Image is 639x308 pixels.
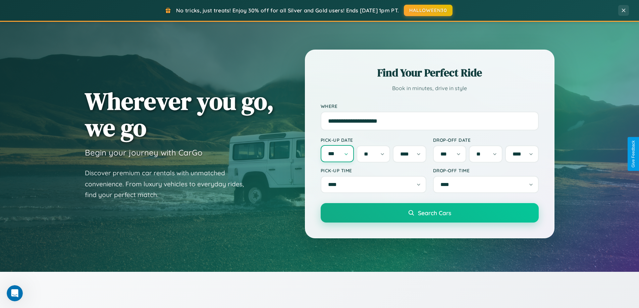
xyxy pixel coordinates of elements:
button: Search Cars [321,203,539,223]
p: Book in minutes, drive in style [321,83,539,93]
h2: Find Your Perfect Ride [321,65,539,80]
label: Drop-off Date [433,137,539,143]
label: Pick-up Time [321,168,426,173]
button: HALLOWEEN30 [404,5,452,16]
label: Pick-up Date [321,137,426,143]
h1: Wherever you go, we go [85,88,274,141]
p: Discover premium car rentals with unmatched convenience. From luxury vehicles to everyday rides, ... [85,168,253,200]
label: Drop-off Time [433,168,539,173]
iframe: Intercom live chat [7,285,23,301]
span: No tricks, just treats! Enjoy 30% off for all Silver and Gold users! Ends [DATE] 1pm PT. [176,7,399,14]
div: Give Feedback [631,140,636,168]
h3: Begin your journey with CarGo [85,147,203,158]
label: Where [321,103,539,109]
span: Search Cars [418,209,451,217]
